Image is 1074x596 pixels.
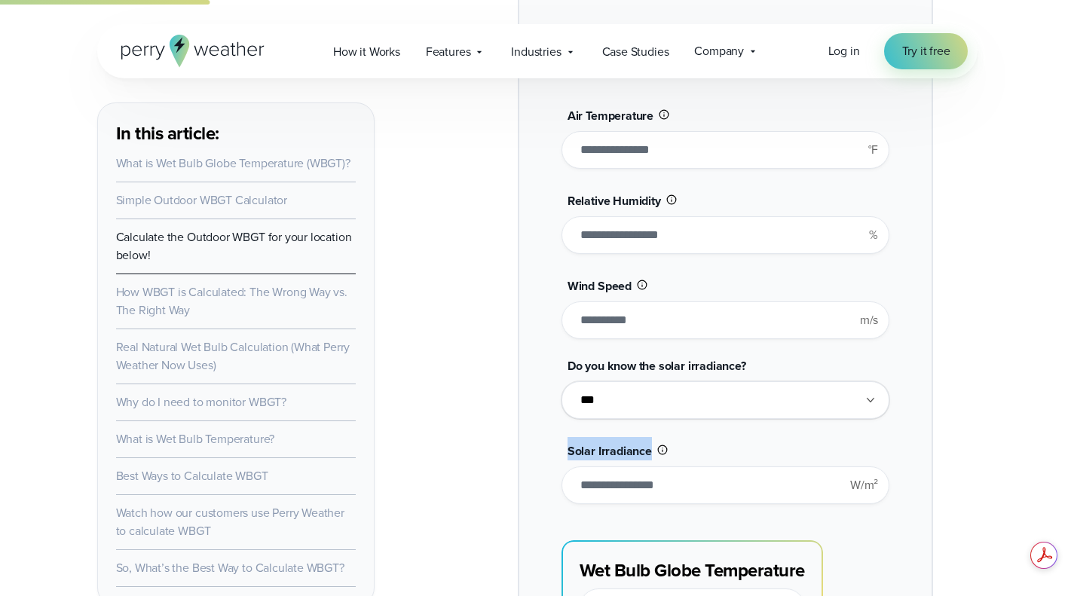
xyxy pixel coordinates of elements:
span: Industries [511,43,561,61]
span: Air Temperature [568,107,653,124]
a: Best Ways to Calculate WBGT [116,467,268,484]
a: Watch how our customers use Perry Weather to calculate WBGT [116,504,344,539]
a: Try it free [884,33,968,69]
h3: In this article: [116,121,356,145]
a: Simple Outdoor WBGT Calculator [116,191,287,209]
a: How WBGT is Calculated: The Wrong Way vs. The Right Way [116,283,347,319]
a: Case Studies [589,36,682,67]
span: Do you know the solar irradiance? [568,357,746,374]
a: What is Wet Bulb Temperature? [116,430,275,448]
span: Solar Irradiance [568,442,652,460]
a: What is Wet Bulb Globe Temperature (WBGT)? [116,154,350,172]
span: Case Studies [602,43,669,61]
a: Calculate the Outdoor WBGT for your location below! [116,228,352,264]
span: Relative Humidity [568,192,661,209]
a: So, What’s the Best Way to Calculate WBGT? [116,559,344,576]
span: Try it free [902,42,950,60]
h2: Calculate the Outdoor WBGT for your location below! [561,22,889,66]
a: How it Works [320,36,413,67]
a: Log in [828,42,860,60]
a: Real Natural Wet Bulb Calculation (What Perry Weather Now Uses) [116,338,350,374]
a: Why do I need to monitor WBGT? [116,393,286,411]
span: Company [694,42,744,60]
span: How it Works [333,43,400,61]
span: Wind Speed [568,277,632,295]
span: Features [426,43,471,61]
